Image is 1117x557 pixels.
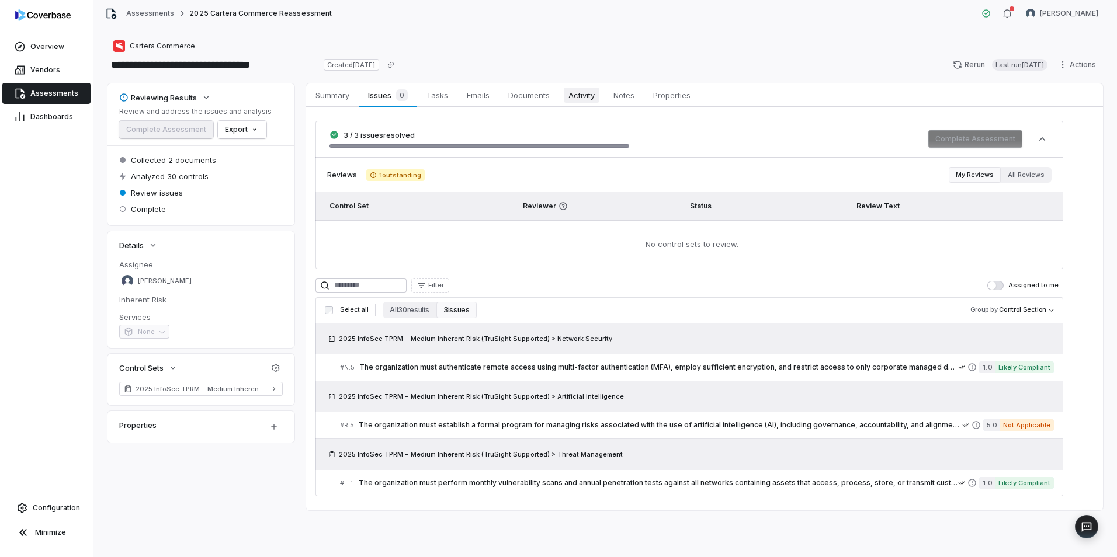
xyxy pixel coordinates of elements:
[33,503,80,513] span: Configuration
[340,470,1054,496] a: #T.1The organization must perform monthly vulnerability scans and annual penetration tests agains...
[119,363,164,373] span: Control Sets
[119,107,272,116] p: Review and address the issues and analysis
[504,88,554,103] span: Documents
[329,201,369,210] span: Control Set
[690,201,712,210] span: Status
[116,357,181,378] button: Control Sets
[119,312,283,322] dt: Services
[609,88,639,103] span: Notes
[1019,5,1105,22] button: Adam Hauseman avatar[PERSON_NAME]
[2,106,91,127] a: Dashboards
[339,334,612,343] span: 2025 InfoSec TPRM - Medium Inherent Risk (TruSight Supported) > Network Security
[2,36,91,57] a: Overview
[339,450,623,459] span: 2025 InfoSec TPRM - Medium Inherent Risk (TruSight Supported) > Threat Management
[995,361,1054,373] span: Likely Compliant
[422,88,453,103] span: Tasks
[119,240,144,250] span: Details
[1001,167,1052,183] button: All Reviews
[949,167,1001,183] button: My Reviews
[523,201,676,211] span: Reviewer
[324,59,379,71] span: Created [DATE]
[949,167,1052,183] div: Review filter
[995,477,1054,489] span: Likely Compliant
[396,89,408,101] span: 0
[5,497,88,518] a: Configuration
[380,54,401,75] button: Copy link
[5,521,88,544] button: Minimize
[340,412,1054,438] a: #R.5The organization must establish a formal program for managing risks associated with the use o...
[116,235,161,256] button: Details
[131,155,216,165] span: Collected 2 documents
[327,170,357,180] span: Reviews
[987,281,1004,290] button: Assigned to me
[130,41,195,51] span: Cartera Commerce
[119,382,283,396] a: 2025 InfoSec TPRM - Medium Inherent Risk (TruSight Supported)
[218,121,266,138] button: Export
[564,88,599,103] span: Activity
[1040,9,1098,18] span: [PERSON_NAME]
[340,305,368,314] span: Select all
[131,204,166,214] span: Complete
[339,392,624,401] span: 2025 InfoSec TPRM - Medium Inherent Risk (TruSight Supported) > Artificial Intelligence
[30,65,60,75] span: Vendors
[428,281,444,290] span: Filter
[462,88,494,103] span: Emails
[131,187,183,198] span: Review issues
[359,420,962,430] span: The organization must establish a formal program for managing risks associated with the use of ar...
[340,421,354,430] span: # R.5
[325,306,333,314] input: Select all
[15,9,71,21] img: logo-D7KZi-bG.svg
[131,171,209,182] span: Analyzed 30 controls
[411,278,449,293] button: Filter
[436,302,476,318] button: 3 issues
[970,305,998,314] span: Group by
[992,59,1047,71] span: Last run [DATE]
[30,112,73,121] span: Dashboards
[2,83,91,104] a: Assessments
[648,88,695,103] span: Properties
[340,363,355,372] span: # N.5
[126,9,174,18] a: Assessments
[1026,9,1035,18] img: Adam Hauseman avatar
[340,479,354,488] span: # T.1
[122,275,133,287] img: Bridget Seagraves avatar
[1000,419,1054,431] span: Not Applicable
[119,92,197,103] div: Reviewing Results
[979,361,994,373] span: 1.0
[315,220,1063,269] td: No control sets to review.
[119,259,283,270] dt: Assignee
[359,363,958,372] span: The organization must authenticate remote access using multi-factor authentication (MFA), employ ...
[30,42,64,51] span: Overview
[136,384,266,394] span: 2025 InfoSec TPRM - Medium Inherent Risk (TruSight Supported)
[340,354,1054,381] a: #N.5The organization must authenticate remote access using multi-factor authentication (MFA), emp...
[344,131,415,140] span: 3 / 3 issues resolved
[856,201,900,210] span: Review Text
[189,9,331,18] span: 2025 Cartera Commerce Reassessment
[35,528,66,537] span: Minimize
[110,36,199,57] button: https://cartera.com/Cartera Commerce
[1054,56,1103,74] button: Actions
[363,87,412,103] span: Issues
[383,302,436,318] button: All 30 results
[311,88,354,103] span: Summary
[30,89,78,98] span: Assessments
[359,478,958,488] span: The organization must perform monthly vulnerability scans and annual penetration tests against al...
[987,281,1059,290] label: Assigned to me
[366,169,425,181] span: 1 outstanding
[138,277,192,286] span: [PERSON_NAME]
[119,294,283,305] dt: Inherent Risk
[2,60,91,81] a: Vendors
[979,477,994,489] span: 1.0
[983,419,1000,431] span: 5.0
[116,87,214,108] button: Reviewing Results
[946,56,1054,74] button: RerunLast run[DATE]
